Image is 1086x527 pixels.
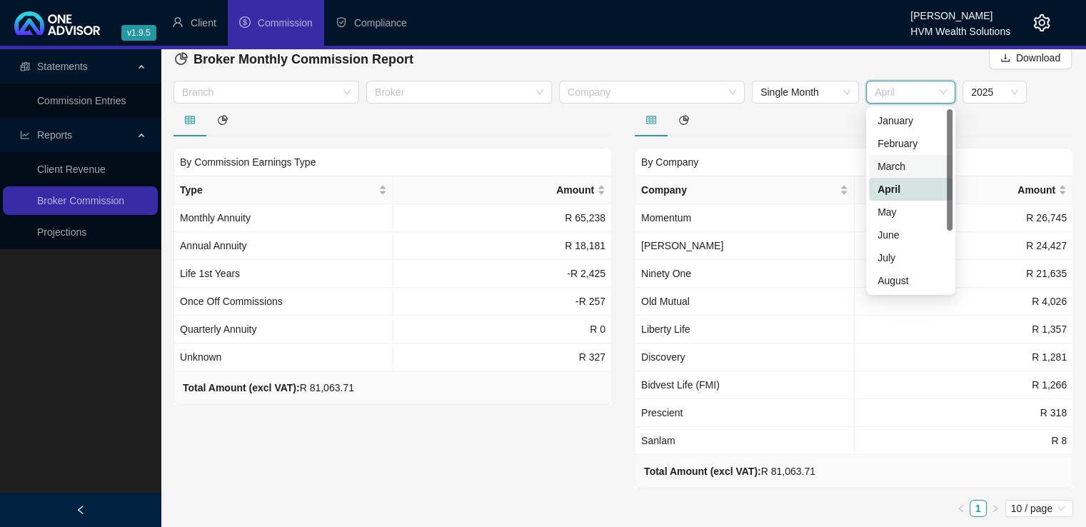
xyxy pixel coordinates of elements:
[869,224,952,246] div: June
[878,204,944,220] div: May
[76,505,86,515] span: left
[1005,500,1073,517] div: Page Size
[910,4,1010,19] div: [PERSON_NAME]
[393,176,613,204] th: Amount
[121,25,156,41] span: v1.9.5
[635,176,855,204] th: Company
[646,115,656,125] span: table
[869,178,952,201] div: April
[644,466,761,477] b: Total Amount (excl VAT):
[855,260,1074,288] td: R 21,635
[855,371,1074,399] td: R 1,266
[878,113,944,129] div: January
[878,181,944,197] div: April
[869,201,952,224] div: May
[855,204,1074,232] td: R 26,745
[20,130,30,140] span: line-chart
[399,182,595,198] span: Amount
[354,17,407,29] span: Compliance
[20,61,30,71] span: reconciliation
[855,176,1074,204] th: Amount
[37,226,86,238] a: Projections
[183,382,300,393] b: Total Amount (excl VAT):
[970,501,986,516] a: 1
[183,380,354,396] div: R 81,063.71
[393,260,613,288] td: -R 2,425
[878,136,944,151] div: February
[679,115,689,125] span: pie-chart
[393,316,613,343] td: R 0
[1011,501,1067,516] span: 10 / page
[180,182,376,198] span: Type
[989,46,1072,69] button: Download
[14,11,100,35] img: 2df55531c6924b55f21c4cf5d4484680-logo-light.svg
[635,148,1073,176] div: By Company
[987,500,1004,517] button: right
[336,16,347,28] span: safety
[239,16,251,28] span: dollar
[191,17,216,29] span: Client
[952,500,970,517] li: Previous Page
[174,176,393,204] th: Type
[180,296,283,307] span: Once Off Commissions
[878,273,944,288] div: August
[393,288,613,316] td: -R 257
[180,212,251,224] span: Monthly Annuity
[641,435,675,446] span: Sanlam
[952,500,970,517] button: left
[37,61,88,72] span: Statements
[910,19,1010,35] div: HVM Wealth Solutions
[957,504,965,513] span: left
[869,132,952,155] div: February
[37,195,124,206] a: Broker Commission
[869,109,952,132] div: January
[869,155,952,178] div: March
[393,204,613,232] td: R 65,238
[760,81,850,103] span: Single Month
[175,52,188,65] span: pie-chart
[860,182,1056,198] span: Amount
[37,164,106,175] a: Client Revenue
[641,351,685,363] span: Discovery
[641,212,691,224] span: Momentum
[641,379,720,391] span: Bidvest Life (FMI)
[855,343,1074,371] td: R 1,281
[1000,53,1010,63] span: download
[37,129,72,141] span: Reports
[641,296,690,307] span: Old Mutual
[869,269,952,292] div: August
[174,148,612,176] div: By Commission Earnings Type
[641,407,683,418] span: Prescient
[393,343,613,371] td: R 327
[172,16,183,28] span: user
[855,288,1074,316] td: R 4,026
[180,323,256,335] span: Quarterly Annuity
[971,81,1018,103] span: 2025
[878,159,944,174] div: March
[855,399,1074,427] td: R 318
[641,323,690,335] span: Liberty Life
[878,250,944,266] div: July
[180,240,246,251] span: Annual Annuity
[855,427,1074,455] td: R 8
[869,246,952,269] div: July
[991,504,1000,513] span: right
[193,52,413,66] span: Broker Monthly Commission Report
[878,227,944,243] div: June
[185,115,195,125] span: table
[987,500,1004,517] li: Next Page
[1016,50,1060,66] span: Download
[855,316,1074,343] td: R 1,357
[180,268,240,279] span: Life 1st Years
[218,115,228,125] span: pie-chart
[644,463,815,479] div: R 81,063.71
[180,351,221,363] span: Unknown
[855,232,1074,260] td: R 24,427
[970,500,987,517] li: 1
[875,81,947,103] span: April
[641,268,691,279] span: Ninety One
[37,95,126,106] a: Commission Entries
[641,240,723,251] span: [PERSON_NAME]
[1033,14,1050,31] span: setting
[393,232,613,260] td: R 18,181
